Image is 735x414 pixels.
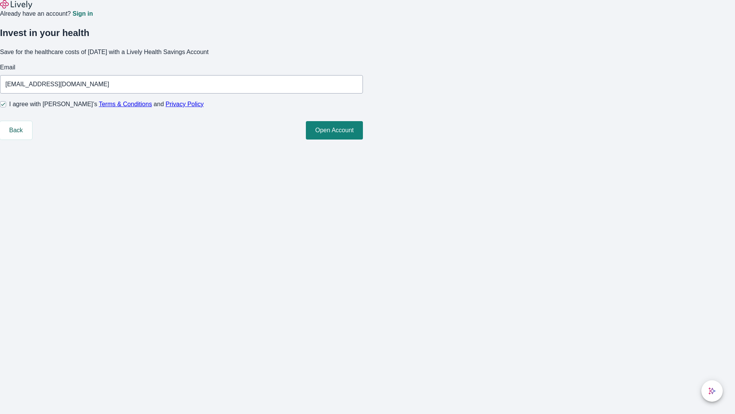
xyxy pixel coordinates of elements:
button: chat [701,380,723,402]
span: I agree with [PERSON_NAME]’s and [9,100,204,109]
a: Terms & Conditions [99,101,152,107]
button: Open Account [306,121,363,140]
a: Sign in [72,11,93,17]
svg: Lively AI Assistant [708,387,716,395]
a: Privacy Policy [166,101,204,107]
